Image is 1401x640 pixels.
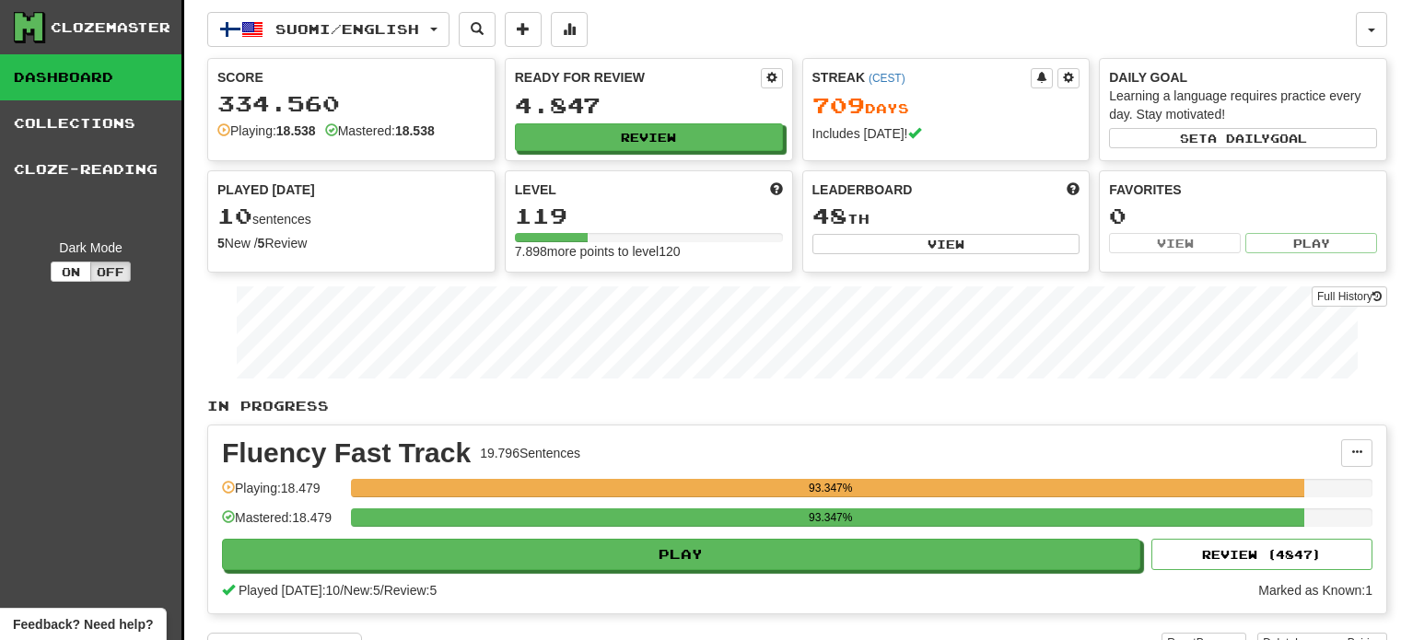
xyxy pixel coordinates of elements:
[14,239,168,257] div: Dark Mode
[51,18,170,37] div: Clozemaster
[217,92,485,115] div: 334.560
[505,12,542,47] button: Add sentence to collection
[356,479,1304,497] div: 93.347%
[325,122,435,140] div: Mastered:
[1109,87,1377,123] div: Learning a language requires practice every day. Stay motivated!
[1208,132,1270,145] span: a daily
[1258,581,1372,599] div: Marked as Known: 1
[222,508,342,539] div: Mastered: 18.479
[515,242,783,261] div: 7.898 more points to level 120
[275,21,419,37] span: Suomi / English
[551,12,588,47] button: More stats
[340,583,344,598] span: /
[1109,128,1377,148] button: Seta dailygoal
[217,236,225,250] strong: 5
[276,123,316,138] strong: 18.538
[812,204,1080,228] div: th
[217,68,485,87] div: Score
[812,124,1080,143] div: Includes [DATE]!
[812,234,1080,254] button: View
[515,180,556,199] span: Level
[812,203,847,228] span: 48
[217,234,485,252] div: New / Review
[812,92,865,118] span: 709
[515,94,783,117] div: 4.847
[1109,180,1377,199] div: Favorites
[812,94,1080,118] div: Day s
[207,12,449,47] button: Suomi/English
[515,204,783,227] div: 119
[1109,233,1241,253] button: View
[1109,68,1377,87] div: Daily Goal
[344,583,380,598] span: New: 5
[770,180,783,199] span: Score more points to level up
[217,204,485,228] div: sentences
[239,583,340,598] span: Played [DATE]: 10
[812,68,1032,87] div: Streak
[51,262,91,282] button: On
[217,180,315,199] span: Played [DATE]
[222,539,1140,570] button: Play
[1245,233,1377,253] button: Play
[356,508,1304,527] div: 93.347%
[217,122,316,140] div: Playing:
[380,583,384,598] span: /
[1312,286,1387,307] a: Full History
[869,72,905,85] a: (CEST)
[395,123,435,138] strong: 18.538
[459,12,496,47] button: Search sentences
[258,236,265,250] strong: 5
[222,439,471,467] div: Fluency Fast Track
[812,180,913,199] span: Leaderboard
[1151,539,1372,570] button: Review (4847)
[207,397,1387,415] p: In Progress
[13,615,153,634] span: Open feedback widget
[480,444,580,462] div: 19.796 Sentences
[222,479,342,509] div: Playing: 18.479
[515,68,761,87] div: Ready for Review
[515,123,783,151] button: Review
[384,583,438,598] span: Review: 5
[90,262,131,282] button: Off
[1067,180,1080,199] span: This week in points, UTC
[217,203,252,228] span: 10
[1109,204,1377,227] div: 0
